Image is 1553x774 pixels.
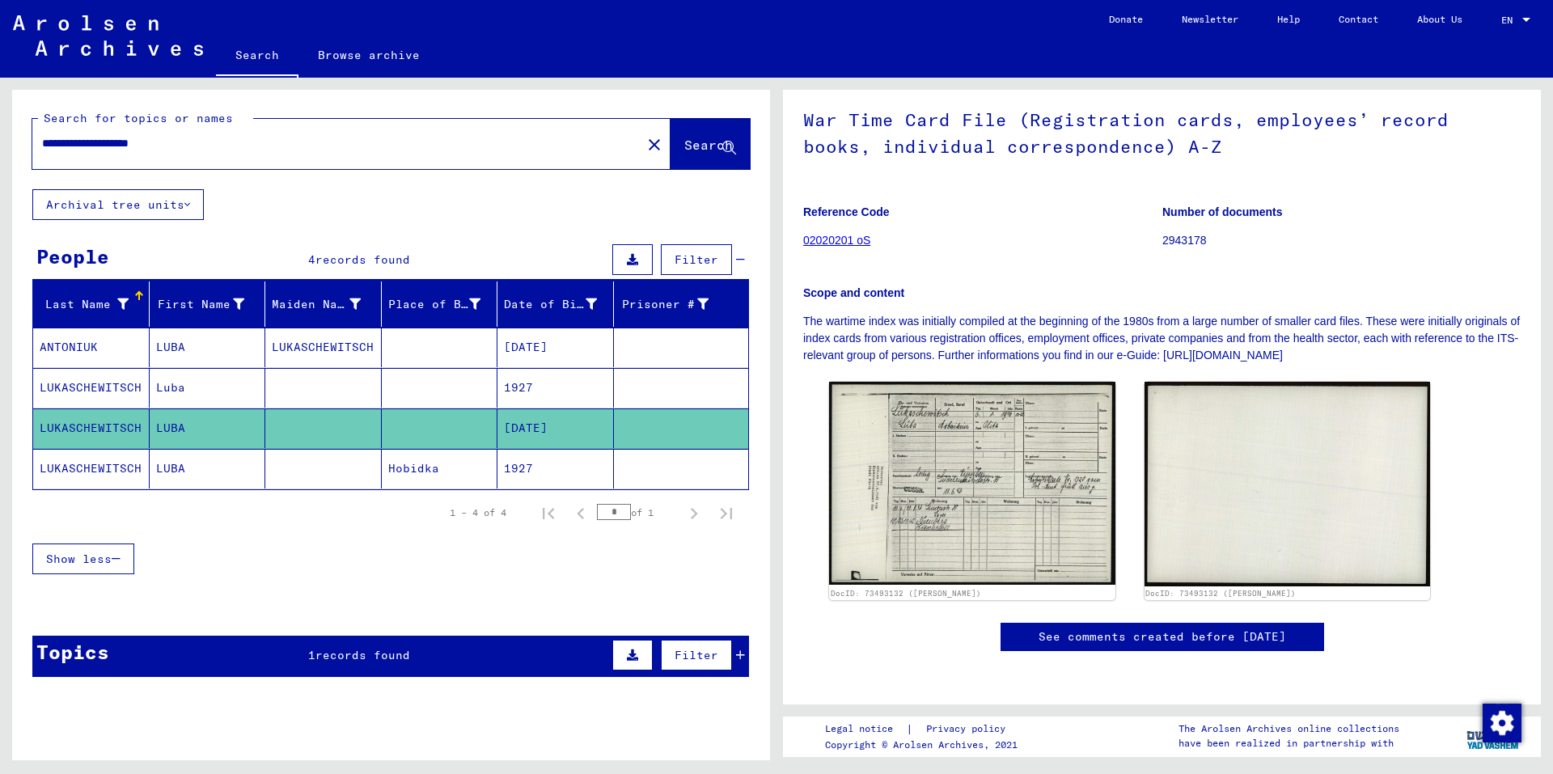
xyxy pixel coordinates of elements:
span: records found [315,648,410,662]
mat-cell: Hobidka [382,449,498,489]
span: Filter [675,252,718,267]
button: First page [532,497,565,529]
a: DocID: 73493132 ([PERSON_NAME]) [831,589,981,598]
mat-cell: [DATE] [497,328,614,367]
div: Maiden Name [272,296,361,313]
div: Topics [36,637,109,666]
p: Copyright © Arolsen Archives, 2021 [825,738,1025,752]
mat-cell: LUKASCHEWITSCH [33,368,150,408]
div: of 1 [597,505,678,520]
a: Legal notice [825,721,906,738]
mat-header-cell: Prisoner # [614,281,749,327]
mat-cell: LUKASCHEWITSCH [33,408,150,448]
mat-cell: 1927 [497,368,614,408]
p: have been realized in partnership with [1179,736,1399,751]
mat-header-cell: Place of Birth [382,281,498,327]
mat-cell: LUBA [150,328,266,367]
button: Filter [661,640,732,670]
a: 02020201 oS [803,234,870,247]
span: 1 [308,648,315,662]
img: 001.jpg [829,382,1115,585]
a: Browse archive [298,36,439,74]
span: 4 [308,252,315,267]
div: Date of Birth [504,296,597,313]
a: Search [216,36,298,78]
button: Next page [678,497,710,529]
div: Place of Birth [388,291,501,317]
mat-cell: LUBA [150,449,266,489]
span: records found [315,252,410,267]
mat-header-cell: First Name [150,281,266,327]
button: Clear [638,128,671,160]
mat-cell: Luba [150,368,266,408]
div: Place of Birth [388,296,481,313]
button: Search [671,119,750,169]
p: 2943178 [1162,232,1521,249]
button: Archival tree units [32,189,204,220]
mat-header-cell: Maiden Name [265,281,382,327]
b: Reference Code [803,205,890,218]
mat-cell: ANTONIUK [33,328,150,367]
img: 002.jpg [1145,382,1431,586]
a: See comments created before [DATE] [1039,628,1286,645]
mat-cell: LUKASCHEWITSCH [33,449,150,489]
a: Privacy policy [913,721,1025,738]
img: Arolsen_neg.svg [13,15,203,56]
p: The Arolsen Archives online collections [1179,721,1399,736]
span: Search [684,137,733,153]
div: Maiden Name [272,291,381,317]
button: Filter [661,244,732,275]
div: First Name [156,296,245,313]
img: yv_logo.png [1463,716,1524,756]
mat-label: Search for topics or names [44,111,233,125]
div: Last Name [40,291,149,317]
div: People [36,242,109,271]
div: Prisoner # [620,296,709,313]
div: 1 – 4 of 4 [450,505,506,520]
img: Change consent [1483,704,1521,742]
a: DocID: 73493132 ([PERSON_NAME]) [1145,589,1296,598]
mat-cell: [DATE] [497,408,614,448]
mat-icon: close [645,135,664,154]
div: First Name [156,291,265,317]
b: Number of documents [1162,205,1283,218]
mat-header-cell: Date of Birth [497,281,614,327]
span: EN [1501,15,1519,26]
mat-header-cell: Last Name [33,281,150,327]
button: Show less [32,543,134,574]
span: Filter [675,648,718,662]
button: Previous page [565,497,597,529]
h1: War Time Card File (Registration cards, employees’ record books, individual correspondence) A-Z [803,82,1521,180]
div: Last Name [40,296,129,313]
div: Prisoner # [620,291,730,317]
mat-cell: 1927 [497,449,614,489]
b: Scope and content [803,286,904,299]
span: Show less [46,552,112,566]
button: Last page [710,497,743,529]
mat-cell: LUBA [150,408,266,448]
div: | [825,721,1025,738]
p: The wartime index was initially compiled at the beginning of the 1980s from a large number of sma... [803,313,1521,364]
mat-cell: LUKASCHEWITSCH [265,328,382,367]
div: Date of Birth [504,291,617,317]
